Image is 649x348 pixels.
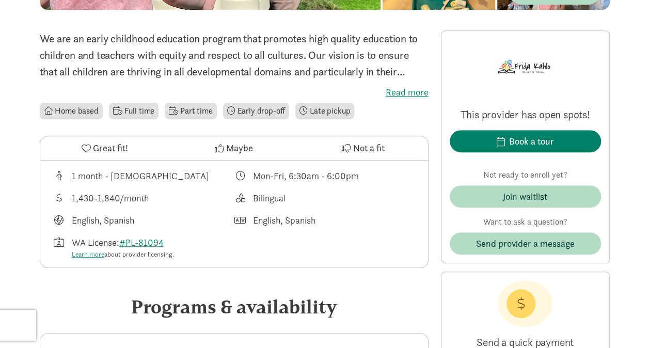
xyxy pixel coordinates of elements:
[109,103,159,119] li: Full time
[72,191,149,205] div: 1,430-1,840/month
[40,103,103,119] li: Home based
[40,30,429,80] p: We are an early childhood education program that promotes high quality education to children and ...
[234,169,416,183] div: Class schedule
[450,169,601,181] p: Not ready to enroll yet?
[476,236,575,250] span: Send provider a message
[53,169,234,183] div: Age range for children that this provider cares for
[72,249,174,260] div: about provider licensing.
[169,136,298,160] button: Maybe
[353,141,385,155] span: Not a fit
[253,191,286,205] div: Bilingual
[234,213,416,227] div: Languages spoken
[226,141,253,155] span: Maybe
[253,213,315,227] div: English, Spanish
[40,86,429,99] label: Read more
[93,141,128,155] span: Great fit!
[503,189,547,203] div: Join waitlist
[53,191,234,205] div: Average tuition for this program
[53,235,234,260] div: License number
[509,134,554,148] div: Book a tour
[72,250,104,259] a: Learn more
[234,191,416,205] div: This provider's education philosophy
[165,103,216,119] li: Part time
[450,216,601,228] p: Want to ask a question?
[223,103,290,119] li: Early drop-off
[72,235,174,260] div: WA License:
[253,169,359,183] div: Mon-Fri, 6:30am - 6:00pm
[40,293,429,321] div: Programs & availability
[298,136,428,160] button: Not a fit
[72,213,134,227] div: English, Spanish
[450,107,601,122] p: This provider has open spots!
[295,103,354,119] li: Late pickup
[53,213,234,227] div: Languages taught
[450,130,601,152] button: Book a tour
[450,232,601,255] button: Send provider a message
[494,39,556,95] img: Provider logo
[450,185,601,208] button: Join waitlist
[119,236,164,248] a: #PL-81094
[40,136,169,160] button: Great fit!
[72,169,209,183] div: 1 month - [DEMOGRAPHIC_DATA]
